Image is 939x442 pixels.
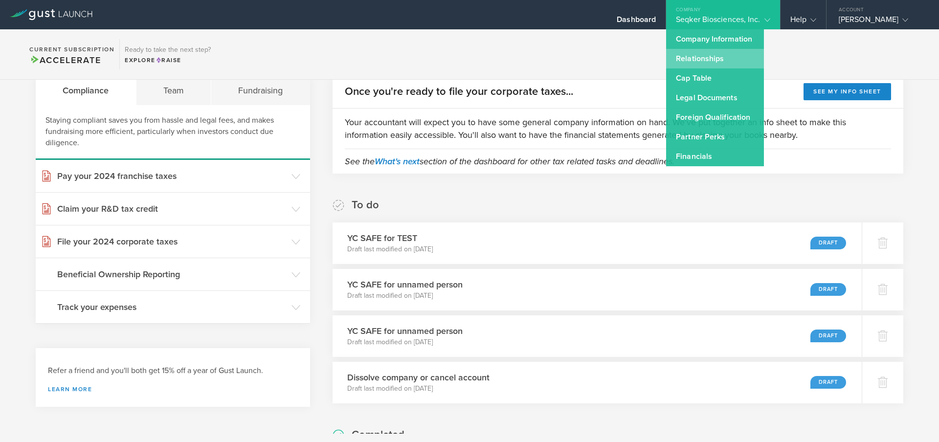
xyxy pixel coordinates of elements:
div: Staying compliant saves you from hassle and legal fees, and makes fundraising more efficient, par... [36,105,310,160]
div: Seqker Biosciences, Inc. [676,15,770,29]
p: Draft last modified on [DATE] [347,244,433,254]
h3: YC SAFE for unnamed person [347,325,463,337]
div: Draft [810,330,846,342]
a: Learn more [48,386,298,392]
span: Accelerate [29,55,101,66]
div: Dashboard [617,15,656,29]
div: Fundraising [211,76,310,105]
div: Compliance [36,76,136,105]
h3: Beneficial Ownership Reporting [57,268,287,281]
p: Draft last modified on [DATE] [347,291,463,301]
p: Draft last modified on [DATE] [347,384,490,394]
div: Dissolve company or cancel accountDraft last modified on [DATE]Draft [333,362,862,403]
h3: File your 2024 corporate taxes [57,235,287,248]
div: Explore [125,56,211,65]
h3: Claim your R&D tax credit [57,202,287,215]
div: YC SAFE for TESTDraft last modified on [DATE]Draft [333,222,862,264]
a: What's next [375,156,420,167]
div: Draft [810,283,846,296]
p: Draft last modified on [DATE] [347,337,463,347]
div: YC SAFE for unnamed personDraft last modified on [DATE]Draft [333,269,862,310]
p: Your accountant will expect you to have some general company information on hand. We've put toget... [345,116,891,141]
span: Raise [156,57,181,64]
h3: YC SAFE for unnamed person [347,278,463,291]
h3: YC SAFE for TEST [347,232,433,244]
div: YC SAFE for unnamed personDraft last modified on [DATE]Draft [333,315,862,357]
div: Team [136,76,212,105]
h2: To do [352,198,379,212]
div: Help [790,15,816,29]
h2: Completed [352,428,404,442]
h3: Refer a friend and you'll both get 15% off a year of Gust Launch. [48,365,298,376]
div: [PERSON_NAME] [839,15,922,29]
h2: Once you're ready to file your corporate taxes... [345,85,573,99]
h3: Ready to take the next step? [125,46,211,53]
h3: Track your expenses [57,301,287,313]
h3: Dissolve company or cancel account [347,371,490,384]
div: Draft [810,376,846,389]
div: Ready to take the next step?ExploreRaise [119,39,216,69]
h3: Pay your 2024 franchise taxes [57,170,287,182]
button: See my info sheet [804,83,891,100]
em: See the section of the dashboard for other tax related tasks and deadlines. [345,156,674,167]
div: Draft [810,237,846,249]
h2: Current Subscription [29,46,114,52]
